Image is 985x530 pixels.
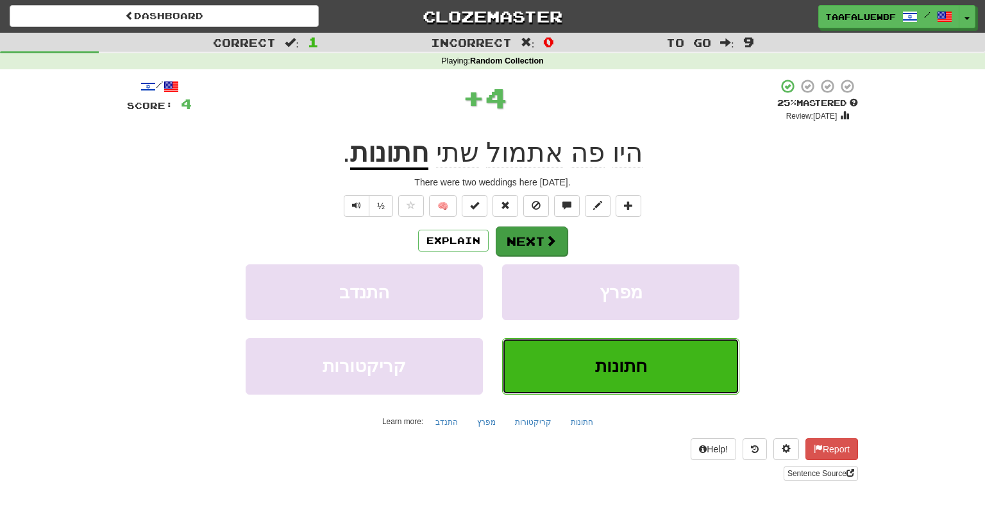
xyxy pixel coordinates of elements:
[470,56,544,65] strong: Random Collection
[429,195,457,217] button: 🧠
[213,36,276,49] span: Correct
[496,227,568,256] button: Next
[825,11,896,22] span: TAafaluewbf
[521,37,535,48] span: :
[342,137,350,167] span: .
[181,96,192,112] span: 4
[612,137,643,168] span: היו
[666,36,711,49] span: To go
[784,466,858,481] a: Sentence Source
[462,78,485,117] span: +
[564,413,600,432] button: חתונות
[339,282,389,302] span: התנדב
[595,356,647,376] span: חתונות
[382,417,423,426] small: Learn more:
[10,5,319,27] a: Dashboard
[818,5,959,28] a: TAafaluewbf /
[398,195,424,217] button: Favorite sentence (alt+f)
[585,195,610,217] button: Edit sentence (alt+d)
[470,413,503,432] button: מפרץ
[431,36,512,49] span: Incorrect
[246,338,483,394] button: קריקטורות
[720,37,734,48] span: :
[691,438,736,460] button: Help!
[486,137,563,168] span: אתמול
[786,112,838,121] small: Review: [DATE]
[600,282,643,302] span: מפרץ
[127,100,173,111] span: Score:
[523,195,549,217] button: Ignore sentence (alt+i)
[924,10,930,19] span: /
[369,195,393,217] button: ½
[127,78,192,94] div: /
[338,5,647,28] a: Clozemaster
[246,264,483,320] button: התנדב
[743,34,754,49] span: 9
[127,176,858,189] div: There were two weddings here [DATE].
[554,195,580,217] button: Discuss sentence (alt+u)
[462,195,487,217] button: Set this sentence to 100% Mastered (alt+m)
[743,438,767,460] button: Round history (alt+y)
[571,137,605,168] span: פה
[543,34,554,49] span: 0
[485,81,507,114] span: 4
[285,37,299,48] span: :
[436,137,479,168] span: שתי
[418,230,489,252] button: Explain
[308,34,319,49] span: 1
[805,438,858,460] button: Report
[428,413,465,432] button: התנדב
[502,264,739,320] button: מפרץ
[777,98,858,109] div: Mastered
[350,137,428,170] u: חתונות
[341,195,393,217] div: Text-to-speech controls
[344,195,369,217] button: Play sentence audio (ctl+space)
[492,195,518,217] button: Reset to 0% Mastered (alt+r)
[616,195,641,217] button: Add to collection (alt+a)
[323,356,406,376] span: קריקטורות
[777,98,796,108] span: 25 %
[502,338,739,394] button: חתונות
[508,413,559,432] button: קריקטורות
